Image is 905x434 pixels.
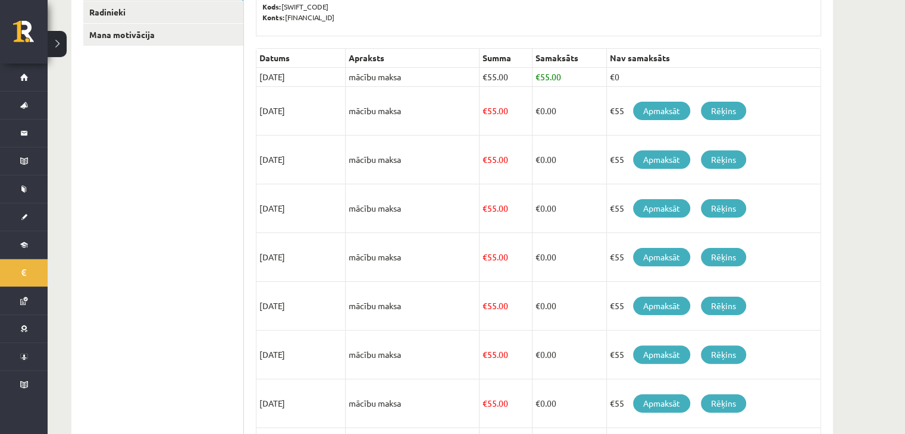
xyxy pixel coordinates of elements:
td: 55.00 [480,68,533,87]
a: Apmaksāt [633,297,690,315]
a: Apmaksāt [633,150,690,169]
span: € [536,398,540,408]
td: [DATE] [256,136,346,184]
span: € [483,71,487,82]
a: Apmaksāt [633,248,690,266]
td: [DATE] [256,331,346,379]
span: € [536,300,540,311]
span: € [536,154,540,165]
td: [DATE] [256,233,346,282]
td: mācību maksa [346,379,480,428]
th: Datums [256,49,346,68]
td: mācību maksa [346,233,480,282]
a: Mana motivācija [83,24,243,46]
a: Apmaksāt [633,345,690,364]
td: 0.00 [532,136,606,184]
td: €55 [606,379,821,428]
td: 0.00 [532,379,606,428]
td: €0 [606,68,821,87]
a: Rēķins [701,102,746,120]
td: 55.00 [480,184,533,233]
td: €55 [606,184,821,233]
a: Rēķins [701,150,746,169]
td: 0.00 [532,184,606,233]
a: Apmaksāt [633,102,690,120]
th: Nav samaksāts [606,49,821,68]
td: mācību maksa [346,282,480,331]
span: € [536,349,540,360]
th: Samaksāts [532,49,606,68]
td: [DATE] [256,282,346,331]
td: 55.00 [480,282,533,331]
span: € [536,251,540,262]
span: € [483,105,487,116]
td: €55 [606,331,821,379]
a: Apmaksāt [633,394,690,413]
span: € [483,154,487,165]
td: [DATE] [256,184,346,233]
b: Kods: [262,2,281,11]
td: 0.00 [532,233,606,282]
span: € [483,349,487,360]
td: 55.00 [480,233,533,282]
td: mācību maksa [346,87,480,136]
td: [DATE] [256,379,346,428]
td: [DATE] [256,87,346,136]
td: 55.00 [480,87,533,136]
td: 0.00 [532,87,606,136]
a: Rēķins [701,248,746,266]
a: Rēķins [701,297,746,315]
a: Radinieki [83,1,243,23]
td: 0.00 [532,331,606,379]
td: €55 [606,282,821,331]
span: € [483,398,487,408]
td: mācību maksa [346,331,480,379]
span: € [483,203,487,213]
td: mācību maksa [346,136,480,184]
span: € [536,105,540,116]
span: € [536,71,540,82]
span: € [483,251,487,262]
td: 55.00 [480,331,533,379]
a: Apmaksāt [633,199,690,218]
td: €55 [606,87,821,136]
a: Rēķins [701,394,746,413]
td: 55.00 [480,379,533,428]
td: 0.00 [532,282,606,331]
td: mācību maksa [346,68,480,87]
a: Rēķins [701,345,746,364]
td: 55.00 [480,136,533,184]
b: Konts: [262,12,285,22]
td: [DATE] [256,68,346,87]
th: Summa [480,49,533,68]
td: mācību maksa [346,184,480,233]
a: Rēķins [701,199,746,218]
td: €55 [606,136,821,184]
a: Rīgas 1. Tālmācības vidusskola [13,21,48,51]
th: Apraksts [346,49,480,68]
td: €55 [606,233,821,282]
td: 55.00 [532,68,606,87]
span: € [483,300,487,311]
span: € [536,203,540,213]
